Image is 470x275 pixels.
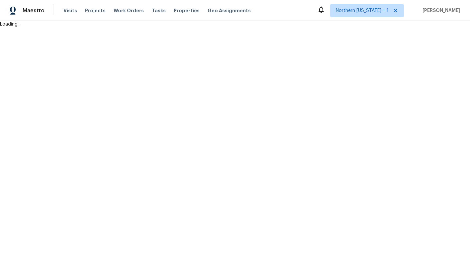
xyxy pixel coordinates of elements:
[336,7,389,14] span: Northern [US_STATE] + 1
[114,7,144,14] span: Work Orders
[208,7,251,14] span: Geo Assignments
[63,7,77,14] span: Visits
[420,7,460,14] span: [PERSON_NAME]
[23,7,45,14] span: Maestro
[152,8,166,13] span: Tasks
[174,7,200,14] span: Properties
[85,7,106,14] span: Projects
